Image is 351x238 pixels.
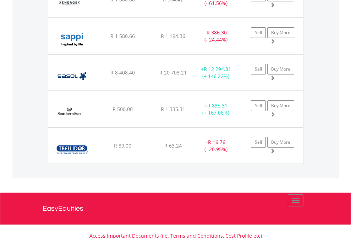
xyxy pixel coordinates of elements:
span: R 63.24 [164,142,182,149]
span: R 835.31 [207,102,227,109]
a: Buy More [267,137,294,148]
img: EQU.ZA.SOL.png [52,63,92,89]
a: Sell [251,100,266,111]
span: R 1 335.31 [161,106,185,112]
div: - (- 20.95%) [194,139,238,153]
a: Sell [251,64,266,74]
span: R 80.00 [114,142,131,149]
span: R 12 294.81 [204,66,231,72]
a: Sell [251,137,266,148]
div: + (+ 167.06%) [194,102,238,116]
img: EQU.ZA.SSU.png [52,100,88,125]
span: R 500.00 [113,106,133,112]
span: R 1 194.36 [161,33,185,39]
a: EasyEquities [43,193,309,225]
img: EQU.ZA.TRL.png [52,137,92,162]
a: Sell [251,27,266,38]
div: - (- 24.44%) [194,29,238,43]
a: Buy More [267,100,294,111]
img: EQU.ZA.SAP.png [52,27,92,52]
span: R 1 580.66 [110,33,135,39]
span: R 16.76 [208,139,225,145]
div: + (+ 146.22%) [194,66,238,80]
a: Buy More [267,27,294,38]
span: R 8 408.40 [110,69,135,76]
span: R 20 703.21 [159,69,187,76]
a: Buy More [267,64,294,74]
span: R 386.30 [207,29,227,36]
